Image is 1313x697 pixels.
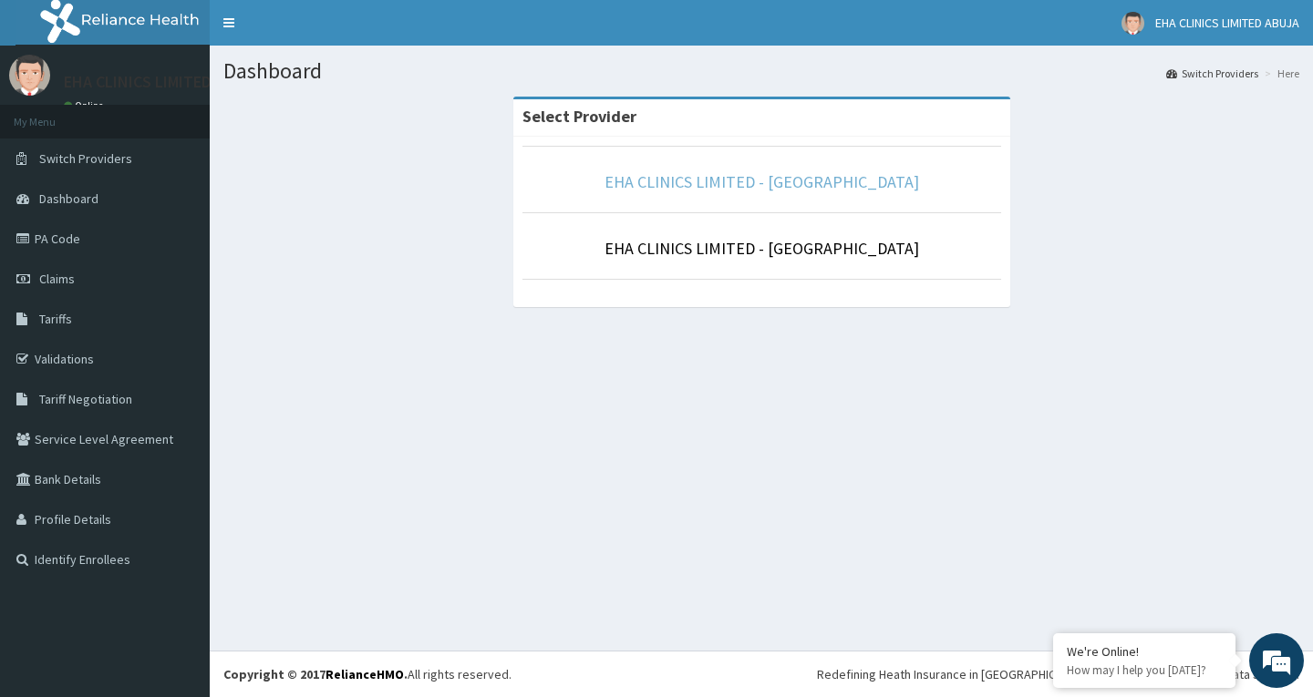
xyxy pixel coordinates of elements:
img: User Image [1122,12,1144,35]
span: Switch Providers [39,150,132,167]
p: How may I help you today? [1067,662,1222,678]
span: Claims [39,271,75,287]
div: We're Online! [1067,643,1222,660]
a: EHA CLINICS LIMITED - [GEOGRAPHIC_DATA] [605,238,919,259]
span: Dashboard [39,190,98,207]
a: Online [64,99,108,112]
h1: Dashboard [223,59,1299,83]
a: Switch Providers [1166,66,1258,81]
img: User Image [9,55,50,96]
footer: All rights reserved. [210,651,1313,697]
span: EHA CLINICS LIMITED ABUJA [1155,15,1299,31]
div: Redefining Heath Insurance in [GEOGRAPHIC_DATA] using Telemedicine and Data Science! [817,665,1299,683]
a: RelianceHMO [326,666,404,682]
span: Tariff Negotiation [39,391,132,407]
p: EHA CLINICS LIMITED ABUJA [64,74,261,90]
a: EHA CLINICS LIMITED - [GEOGRAPHIC_DATA] [605,171,919,192]
span: Tariffs [39,311,72,327]
li: Here [1260,66,1299,81]
strong: Copyright © 2017 . [223,666,408,682]
strong: Select Provider [522,106,636,127]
